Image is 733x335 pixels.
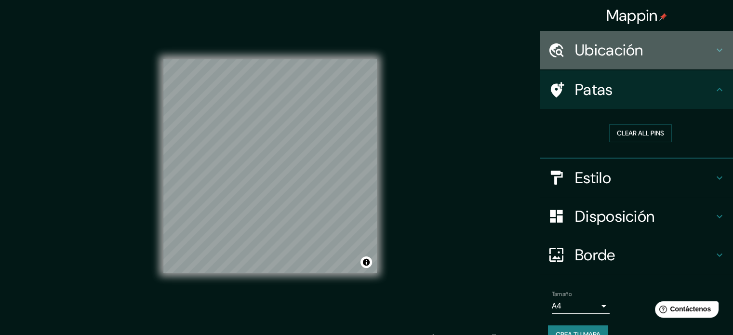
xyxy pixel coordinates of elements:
canvas: Mapa [163,59,377,273]
font: Borde [575,245,615,265]
div: Disposición [540,197,733,236]
div: Estilo [540,159,733,197]
div: Patas [540,70,733,109]
button: Activar o desactivar atribución [360,256,372,268]
div: A4 [552,298,610,314]
button: Clear all pins [609,124,672,142]
img: pin-icon.png [659,13,667,21]
div: Ubicación [540,31,733,69]
font: Estilo [575,168,611,188]
div: Borde [540,236,733,274]
font: Ubicación [575,40,643,60]
font: Tamaño [552,290,572,298]
font: Mappin [606,5,658,26]
font: A4 [552,301,561,311]
font: Disposición [575,206,654,227]
iframe: Lanzador de widgets de ayuda [647,297,722,324]
font: Patas [575,80,613,100]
